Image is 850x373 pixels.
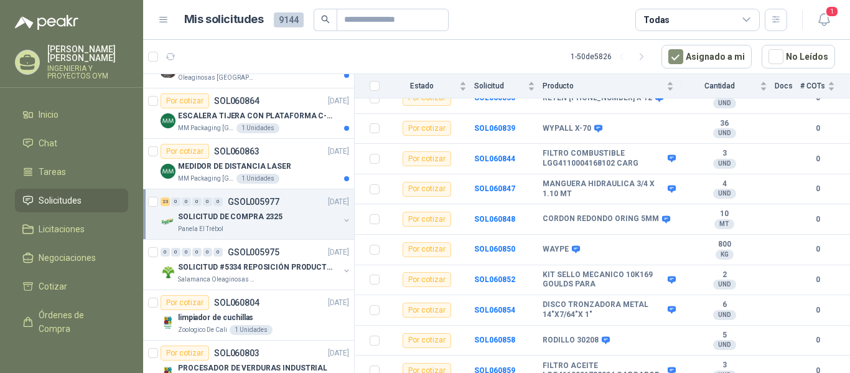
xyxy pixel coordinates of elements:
p: limpiador de cuchillas [178,312,253,324]
th: Estado [387,74,474,98]
div: 0 [203,197,212,206]
img: Company Logo [161,315,175,330]
span: search [321,15,330,24]
span: Tareas [39,165,66,179]
b: 0 [800,334,835,346]
a: SOL060848 [474,215,515,224]
img: Company Logo [161,214,175,229]
img: Company Logo [161,113,175,128]
b: 0 [800,274,835,286]
div: Todas [643,13,670,27]
p: SOL060863 [214,147,259,156]
div: 1 Unidades [236,174,279,184]
img: Company Logo [161,265,175,280]
b: SOL060852 [474,275,515,284]
div: Por cotizar [161,93,209,108]
div: Por cotizar [161,295,209,310]
div: UND [713,128,736,138]
div: 0 [192,248,202,257]
a: Licitaciones [15,217,128,241]
div: 0 [182,248,191,257]
a: Chat [15,131,128,155]
div: UND [713,280,736,290]
p: SOLICITUD DE COMPRA 2325 [178,211,283,223]
th: Docs [775,74,800,98]
b: DISCO TRONZADORA METAL 14"X7/64"X 1" [543,300,665,319]
b: 0 [800,243,835,255]
span: Inicio [39,108,58,121]
div: 0 [192,197,202,206]
div: 0 [182,197,191,206]
b: 3 [681,149,767,159]
span: # COTs [800,82,825,90]
div: 23 [161,197,170,206]
b: MANGUERA HIDRAULICA 3/4 X 1.10 MT [543,179,665,199]
button: No Leídos [762,45,835,68]
p: SOL060864 [214,97,259,105]
p: INGENIERIA Y PROYECTOS OYM [47,65,128,80]
div: 0 [213,197,223,206]
b: 0 [800,214,835,225]
p: GSOL005977 [228,197,279,206]
span: Estado [387,82,457,90]
p: [DATE] [328,95,349,107]
div: 1 Unidades [230,325,273,335]
span: Negociaciones [39,251,96,265]
h1: Mis solicitudes [184,11,264,29]
a: Inicio [15,103,128,126]
div: Por cotizar [403,242,451,257]
b: 0 [800,123,835,135]
p: [PERSON_NAME] [PERSON_NAME] [47,45,128,62]
a: SOL060847 [474,184,515,193]
a: Tareas [15,160,128,184]
th: Producto [543,74,681,98]
div: Por cotizar [403,151,451,166]
a: 0 0 0 0 0 0 GSOL005975[DATE] Company LogoSOLICITUD #5334 REPOSICIÓN PRODUCTOSSalamanca Oleaginosa... [161,245,352,285]
th: Solicitud [474,74,543,98]
div: 0 [171,248,180,257]
div: 0 [161,248,170,257]
div: UND [713,159,736,169]
img: Company Logo [161,164,175,179]
a: Solicitudes [15,189,128,212]
b: 800 [681,240,767,250]
a: Por cotizarSOL060863[DATE] Company LogoMEDIDOR DE DISTANCIA LASERMM Packaging [GEOGRAPHIC_DATA]1 ... [143,139,354,189]
a: SOL060844 [474,154,515,163]
span: 1 [825,6,839,17]
p: Zoologico De Cali [178,325,227,335]
span: Chat [39,136,57,150]
p: [DATE] [328,196,349,208]
b: CORDON REDONDO ORING 5MM [543,214,659,224]
span: Órdenes de Compra [39,308,116,336]
span: Solicitudes [39,194,82,207]
b: 5 [681,331,767,341]
b: 6 [681,300,767,310]
p: GSOL005975 [228,248,279,257]
p: ESCALERA TIJERA CON PLATAFORMA C-2347-03 [178,110,333,122]
div: Por cotizar [403,333,451,348]
span: Cotizar [39,280,67,293]
p: Salamanca Oleaginosas SAS [178,275,256,285]
div: Por cotizar [403,121,451,136]
div: MT [714,219,734,229]
p: [DATE] [328,247,349,258]
b: 2 [681,270,767,280]
a: Negociaciones [15,246,128,270]
div: UND [713,340,736,350]
a: SOL060854 [474,306,515,314]
div: 0 [203,248,212,257]
b: WAYPE [543,245,569,255]
div: 0 [171,197,180,206]
th: Cantidad [681,74,775,98]
div: Por cotizar [403,303,451,318]
b: SOL060850 [474,245,515,253]
div: UND [713,310,736,320]
a: 23 0 0 0 0 0 GSOL005977[DATE] Company LogoSOLICITUD DE COMPRA 2325Panela El Trébol [161,194,352,234]
div: UND [713,189,736,199]
b: WYPALL X-70 [543,124,591,134]
p: SOL060804 [214,298,259,307]
b: 3 [681,361,767,371]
